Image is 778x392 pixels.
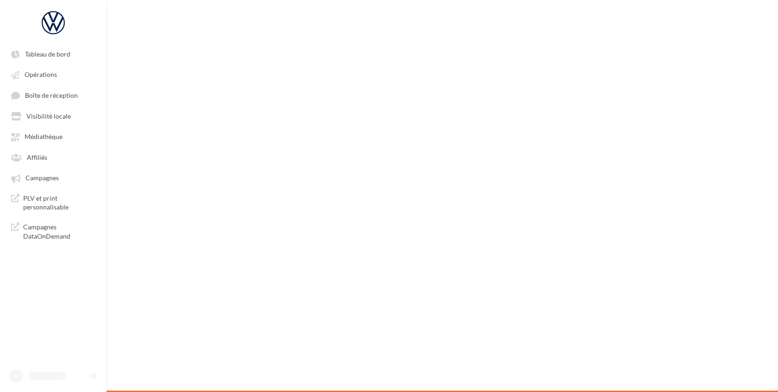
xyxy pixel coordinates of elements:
a: Boîte de réception [6,87,101,104]
span: Campagnes [25,174,59,182]
a: Opérations [6,66,101,82]
span: Médiathèque [25,133,63,141]
a: Visibilité locale [6,107,101,124]
a: Médiathèque [6,128,101,145]
span: Opérations [25,71,57,79]
span: Tableau de bord [25,50,70,58]
span: PLV et print personnalisable [23,194,95,212]
a: PLV et print personnalisable [6,190,101,215]
span: Affiliés [27,153,47,161]
span: Campagnes DataOnDemand [23,222,95,240]
a: Tableau de bord [6,45,101,62]
a: Affiliés [6,149,101,165]
span: Boîte de réception [25,91,78,99]
span: Visibilité locale [26,112,71,120]
a: Campagnes DataOnDemand [6,219,101,244]
a: Campagnes [6,169,101,186]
